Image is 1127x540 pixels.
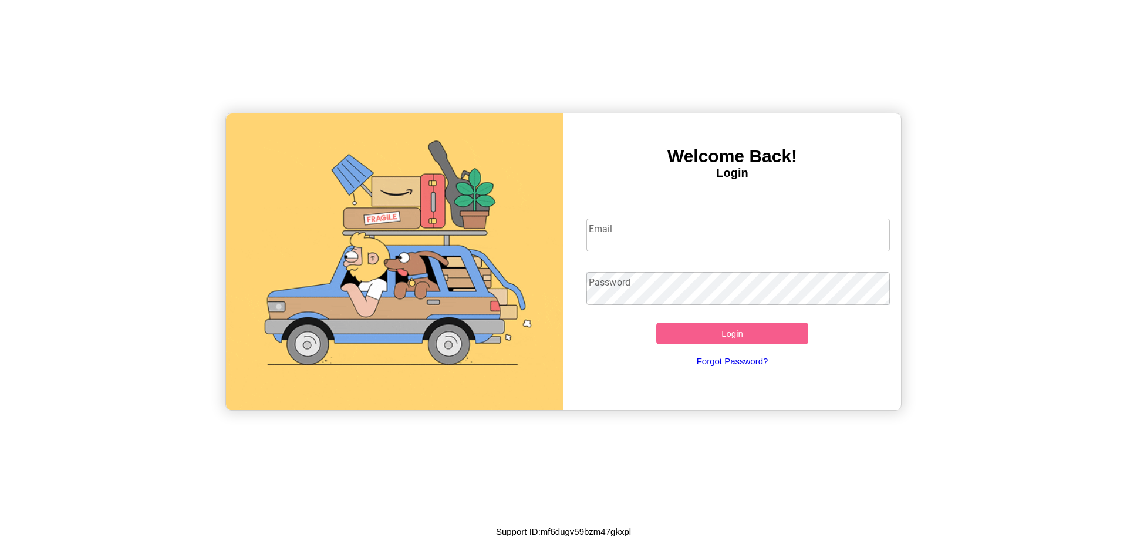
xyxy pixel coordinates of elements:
[581,344,885,378] a: Forgot Password?
[496,524,631,539] p: Support ID: mf6dugv59bzm47gkxpl
[563,166,901,180] h4: Login
[563,146,901,166] h3: Welcome Back!
[656,323,808,344] button: Login
[226,113,563,410] img: gif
